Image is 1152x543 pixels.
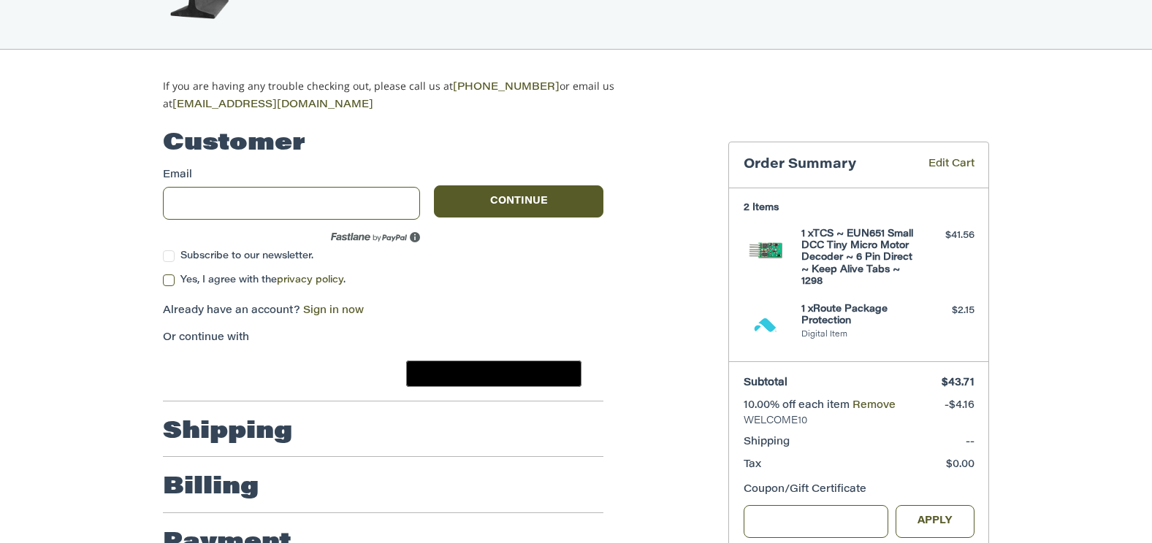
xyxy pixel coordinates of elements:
p: Or continue with [163,331,603,346]
h3: Order Summary [744,157,907,174]
span: Shipping [744,437,790,447]
input: Gift Certificate or Coupon Code [744,505,889,538]
span: $0.00 [946,460,974,470]
span: Tax [744,460,761,470]
div: $41.56 [917,228,974,243]
span: Subscribe to our newsletter. [180,251,313,261]
span: -- [966,437,974,447]
a: privacy policy [277,275,343,285]
button: Google Pay [406,361,581,387]
a: [PHONE_NUMBER] [453,82,560,93]
span: WELCOME10 [744,414,974,428]
span: -$4.16 [945,401,974,411]
h4: 1 x TCS ~ EUN651 Small DCC Tiny Micro Motor Decoder ~ 6 Pin Direct ~ Keep Alive Tabs ~ 1298 [801,228,913,288]
h2: Customer [163,129,305,158]
iframe: PayPal-paypal [159,361,268,387]
h4: 1 x Route Package Protection [801,304,913,328]
div: $2.15 [917,304,974,318]
a: Sign in now [303,306,364,316]
a: [EMAIL_ADDRESS][DOMAIN_NAME] [172,100,373,110]
span: Subtotal [744,378,787,388]
span: $43.71 [942,378,974,388]
p: Already have an account? [163,304,603,319]
p: If you are having any trouble checking out, please call us at or email us at [163,78,660,113]
h3: 2 Items [744,202,974,214]
button: Continue [434,185,603,217]
li: Digital Item [801,329,913,342]
iframe: PayPal-paylater [282,361,392,387]
div: Coupon/Gift Certificate [744,482,974,498]
a: Remove [852,401,896,411]
span: Yes, I agree with the . [180,275,346,285]
label: Email [163,168,420,183]
button: Apply [896,505,974,538]
a: Edit Cart [907,157,974,174]
h2: Billing [163,473,259,502]
span: 10.00% off each item [744,401,852,411]
h2: Shipping [163,417,292,447]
